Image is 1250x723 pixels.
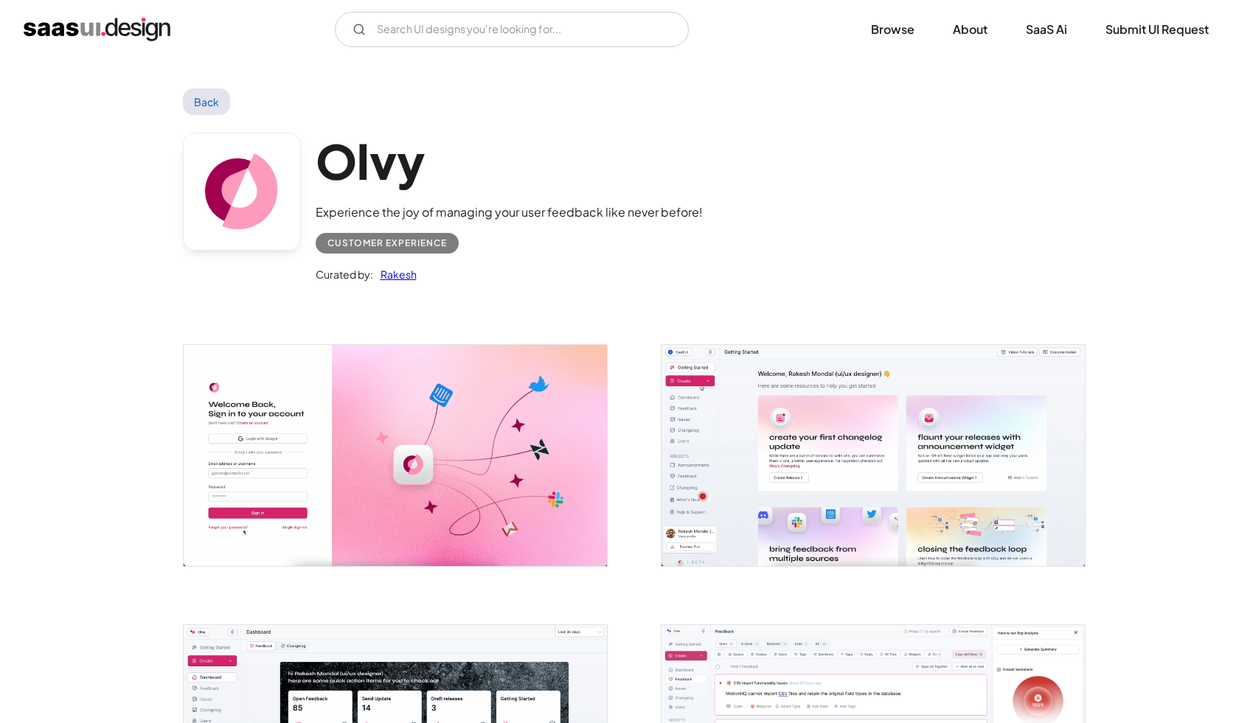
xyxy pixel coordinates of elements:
a: open lightbox [662,345,1085,565]
form: Email Form [335,12,689,47]
a: SaaS Ai [1008,13,1085,46]
a: Submit UI Request [1088,13,1226,46]
a: Rakesh [373,265,417,283]
div: Customer Experience [327,234,447,252]
h1: Olvy [316,133,703,189]
div: Curated by: [316,265,373,283]
input: Search UI designs you're looking for... [335,12,689,47]
a: open lightbox [184,345,607,565]
img: 64151e20babae4e17ecbc73e_Olvy%20Sign%20In.png [184,345,607,565]
a: About [935,13,1005,46]
div: Experience the joy of managing your user feedback like never before! [316,203,703,221]
a: home [24,18,170,41]
a: Browse [853,13,932,46]
a: Back [183,88,231,115]
img: 64151e20babae48621cbc73d_Olvy%20Getting%20Started.png [662,345,1085,565]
